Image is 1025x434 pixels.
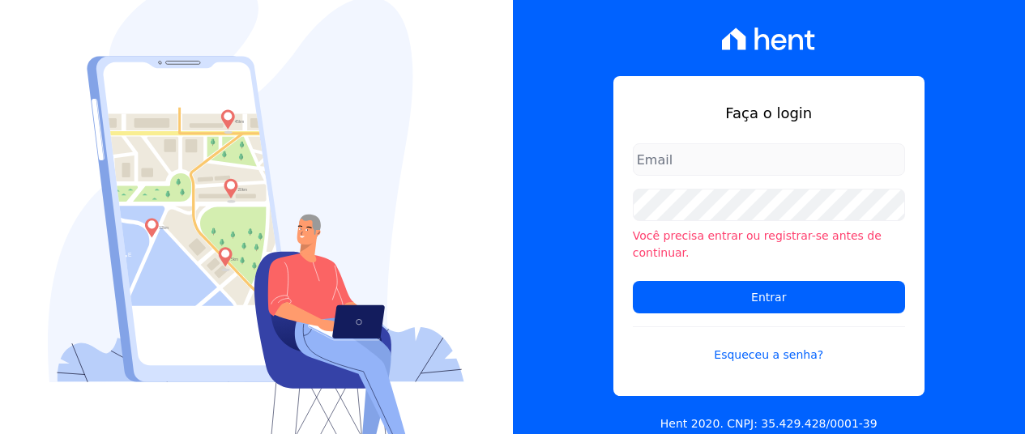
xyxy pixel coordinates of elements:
[660,415,878,432] p: Hent 2020. CNPJ: 35.429.428/0001-39
[633,102,905,124] h1: Faça o login
[633,228,905,262] li: Você precisa entrar ou registrar-se antes de continuar.
[633,281,905,313] input: Entrar
[633,143,905,176] input: Email
[633,326,905,364] a: Esqueceu a senha?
